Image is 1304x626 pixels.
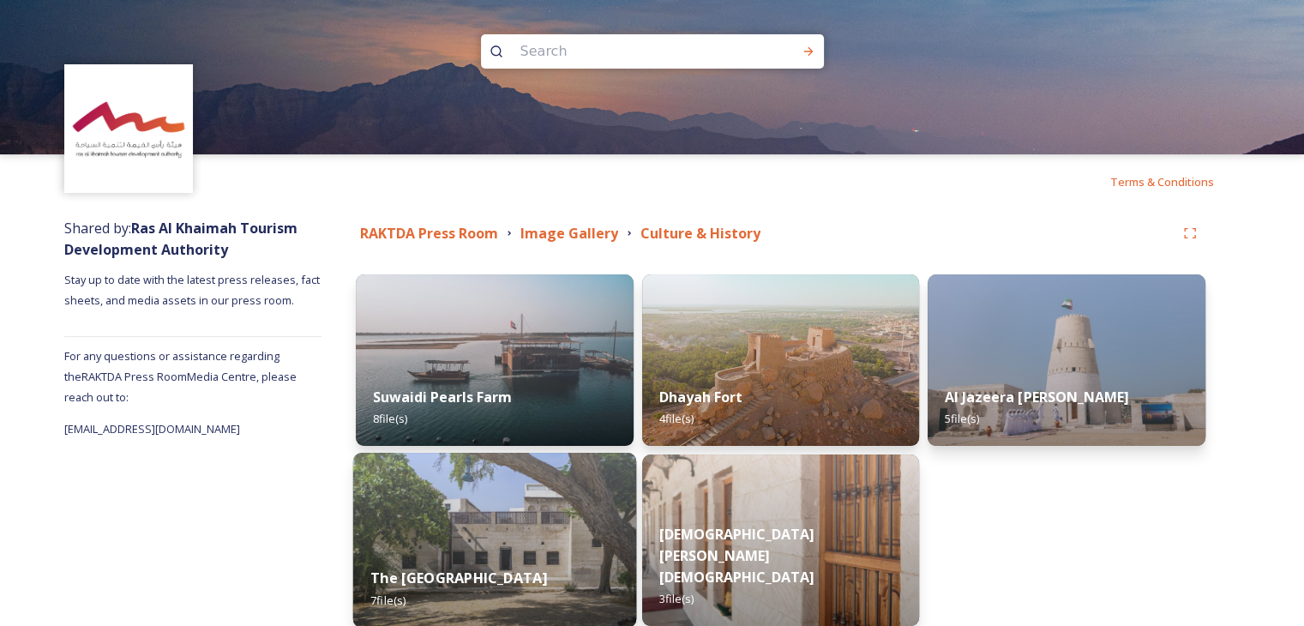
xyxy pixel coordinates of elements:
[370,569,547,587] strong: The [GEOGRAPHIC_DATA]
[373,411,407,426] span: 8 file(s)
[64,219,297,259] strong: Ras Al Khaimah Tourism Development Authority
[67,67,191,191] img: Logo_RAKTDA_RGB-01.png
[64,272,322,308] span: Stay up to date with the latest press releases, fact sheets, and media assets in our press room.
[659,388,742,406] strong: Dhayah Fort
[945,411,979,426] span: 5 file(s)
[520,224,618,243] strong: Image Gallery
[64,421,240,436] span: [EMAIL_ADDRESS][DOMAIN_NAME]
[64,348,297,405] span: For any questions or assistance regarding the RAKTDA Press Room Media Centre, please reach out to:
[370,592,406,607] span: 7 file(s)
[659,525,814,587] strong: [DEMOGRAPHIC_DATA][PERSON_NAME][DEMOGRAPHIC_DATA]
[642,274,920,446] img: 21f13973-0c2b-4138-b2f3-8f4bea45de3a.jpg
[512,33,747,70] input: Search
[642,454,920,626] img: 936a992d-5b39-425c-96b8-111042b33ac8.jpg
[360,224,498,243] strong: RAKTDA Press Room
[659,411,694,426] span: 4 file(s)
[1110,172,1240,192] a: Terms & Conditions
[64,219,297,259] span: Shared by:
[945,388,1128,406] strong: Al Jazeera [PERSON_NAME]
[928,274,1205,446] img: 6b7d8121-97fe-4244-afa0-4d3332a57728.jpg
[659,591,694,606] span: 3 file(s)
[640,224,760,243] strong: Culture & History
[373,388,512,406] strong: Suwaidi Pearls Farm
[356,274,634,446] img: 16a577d5-979f-448a-9be0-2fa70bd1eae0.jpg
[1110,174,1214,190] span: Terms & Conditions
